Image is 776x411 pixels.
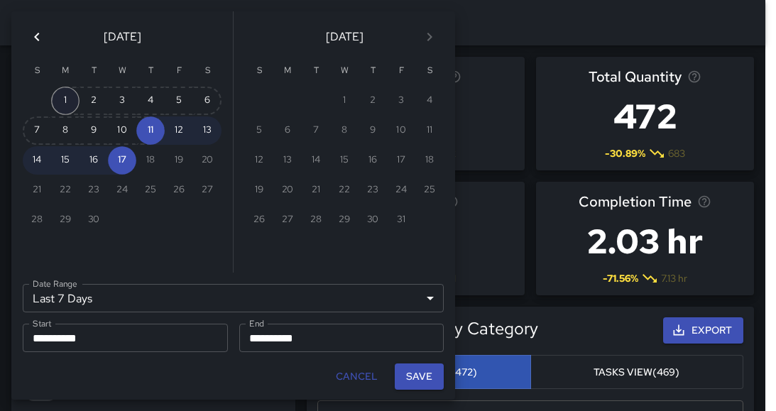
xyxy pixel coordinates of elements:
span: Sunday [246,57,272,85]
button: 4 [136,87,165,115]
button: Previous month [23,23,51,51]
button: 9 [80,116,108,145]
span: Friday [166,57,192,85]
span: Thursday [138,57,163,85]
button: 3 [108,87,136,115]
label: Start [33,317,52,329]
span: Friday [388,57,414,85]
button: 16 [80,146,108,175]
button: 5 [165,87,193,115]
span: Sunday [24,57,50,85]
span: Monday [275,57,300,85]
button: Save [395,363,444,390]
div: Last 7 Days [23,284,444,312]
span: [DATE] [104,27,141,47]
button: Cancel [330,363,383,390]
span: Thursday [360,57,386,85]
span: Monday [53,57,78,85]
button: 8 [51,116,80,145]
button: 2 [80,87,108,115]
span: Saturday [417,57,442,85]
span: Saturday [195,57,220,85]
button: 10 [108,116,136,145]
button: 15 [51,146,80,175]
label: End [249,317,264,329]
button: 17 [108,146,136,175]
button: 14 [23,146,51,175]
button: 7 [23,116,51,145]
button: 1 [51,87,80,115]
button: 6 [193,87,222,115]
button: 11 [136,116,165,145]
span: [DATE] [326,27,364,47]
span: Wednesday [109,57,135,85]
span: Tuesday [303,57,329,85]
button: 12 [165,116,193,145]
span: Tuesday [81,57,106,85]
button: 13 [193,116,222,145]
span: Wednesday [332,57,357,85]
label: Date Range [33,278,77,290]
